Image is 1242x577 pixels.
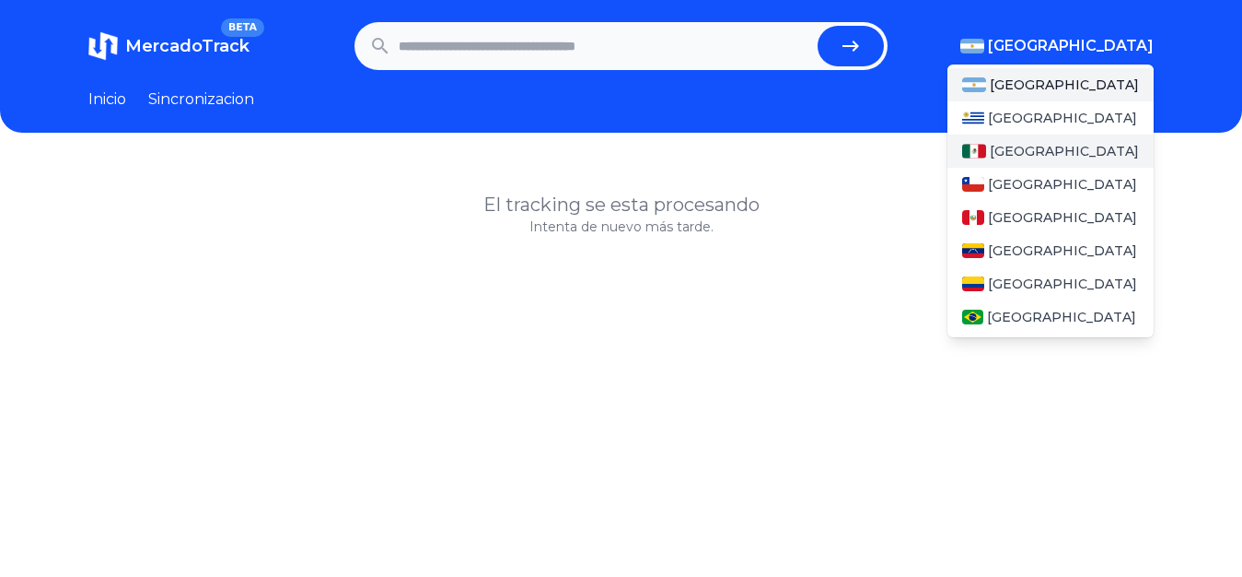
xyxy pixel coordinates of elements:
a: Brasil[GEOGRAPHIC_DATA] [947,300,1154,334]
a: Colombia[GEOGRAPHIC_DATA] [947,267,1154,300]
a: Sincronizacion [148,88,254,111]
span: BETA [221,18,264,37]
a: MercadoTrackBETA [88,31,250,61]
span: [GEOGRAPHIC_DATA] [988,175,1137,194]
span: MercadoTrack [125,36,250,56]
img: Venezuela [962,243,984,258]
button: [GEOGRAPHIC_DATA] [960,35,1154,57]
img: Argentina [960,39,984,53]
span: [GEOGRAPHIC_DATA] [988,109,1137,127]
img: Chile [962,177,984,192]
span: [GEOGRAPHIC_DATA] [988,35,1154,57]
a: Chile[GEOGRAPHIC_DATA] [947,168,1154,201]
img: Colombia [962,277,984,291]
img: Peru [962,210,984,225]
img: Argentina [962,77,986,92]
a: Uruguay[GEOGRAPHIC_DATA] [947,101,1154,135]
span: [GEOGRAPHIC_DATA] [988,275,1137,293]
span: [GEOGRAPHIC_DATA] [988,241,1137,260]
a: Argentina[GEOGRAPHIC_DATA] [947,68,1154,101]
p: Intenta de nuevo más tarde. [88,218,1154,236]
a: Venezuela[GEOGRAPHIC_DATA] [947,234,1154,267]
span: [GEOGRAPHIC_DATA] [990,76,1139,94]
a: Peru[GEOGRAPHIC_DATA] [947,201,1154,234]
span: [GEOGRAPHIC_DATA] [988,208,1137,227]
a: Inicio [88,88,126,111]
img: MercadoTrack [88,31,118,61]
span: [GEOGRAPHIC_DATA] [987,308,1136,326]
img: Mexico [962,144,986,159]
h1: El tracking se esta procesando [88,192,1154,218]
img: Uruguay [962,111,984,125]
a: Mexico[GEOGRAPHIC_DATA] [947,135,1154,168]
img: Brasil [962,310,983,324]
span: [GEOGRAPHIC_DATA] [990,142,1139,160]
